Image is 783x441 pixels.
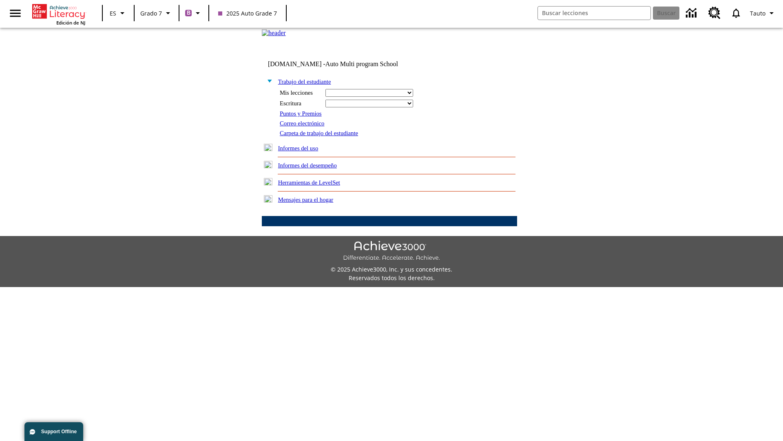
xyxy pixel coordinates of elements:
img: minus.gif [264,77,272,85]
a: Informes del uso [278,145,319,151]
span: B [187,8,190,18]
a: Centro de información [681,2,703,24]
span: ES [110,9,116,18]
div: Portada [32,2,85,26]
td: [DOMAIN_NAME] - [268,60,418,68]
a: Mensajes para el hogar [278,196,334,203]
img: plus.gif [264,178,272,185]
a: Trabajo del estudiante [278,78,331,85]
span: Edición de NJ [56,20,85,26]
img: Achieve3000 Differentiate Accelerate Achieve [343,241,440,262]
span: Tauto [750,9,765,18]
input: Buscar campo [538,7,650,20]
img: plus.gif [264,195,272,203]
a: Correo electrónico [280,120,324,127]
span: Grado 7 [140,9,162,18]
a: Centro de recursos, Se abrirá en una pestaña nueva. [703,2,725,24]
a: Carpeta de trabajo del estudiante [280,130,358,136]
span: 2025 Auto Grade 7 [218,9,277,18]
nobr: Auto Multi program School [325,60,398,67]
span: Support Offline [41,429,77,434]
div: Mis lecciones [280,89,321,96]
img: plus.gif [264,161,272,168]
a: Notificaciones [725,2,747,24]
button: Support Offline [24,422,83,441]
img: header [262,29,286,37]
img: plus.gif [264,144,272,151]
button: Abrir el menú lateral [3,1,27,25]
button: Perfil/Configuración [747,6,780,20]
a: Puntos y Premios [280,110,322,117]
a: Herramientas de LevelSet [278,179,340,186]
button: Grado: Grado 7, Elige un grado [137,6,176,20]
a: Informes del desempeño [278,162,337,169]
div: Escritura [280,100,321,107]
button: Lenguaje: ES, Selecciona un idioma [105,6,131,20]
button: Boost El color de la clase es morado/púrpura. Cambiar el color de la clase. [182,6,206,20]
